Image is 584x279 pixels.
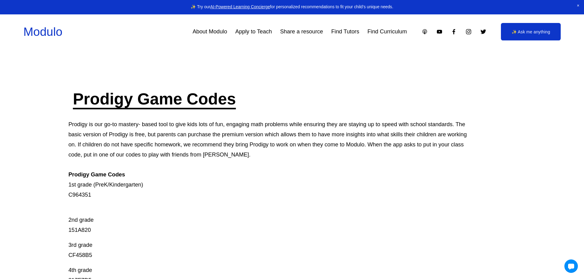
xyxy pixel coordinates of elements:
[465,28,472,35] a: Instagram
[68,240,471,260] p: 3rd grade CF458B5
[451,28,457,35] a: Facebook
[68,171,125,178] strong: Prodigy Game Codes
[480,28,487,35] a: Twitter
[73,90,236,108] a: Prodigy Game Codes
[367,26,407,37] a: Find Curriculum
[235,26,272,37] a: Apply to Teach
[68,205,471,235] p: 2nd grade 151A820
[193,26,227,37] a: About Modulo
[501,23,561,40] a: ✨ Ask me anything
[436,28,443,35] a: YouTube
[422,28,428,35] a: Apple Podcasts
[331,26,359,37] a: Find Tutors
[68,119,471,200] p: Prodigy is our go-to mastery- based tool to give kids lots of fun, engaging math problems while e...
[280,26,323,37] a: Share a resource
[210,5,270,9] a: AI-Powered Learning Concierge
[23,25,62,38] a: Modulo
